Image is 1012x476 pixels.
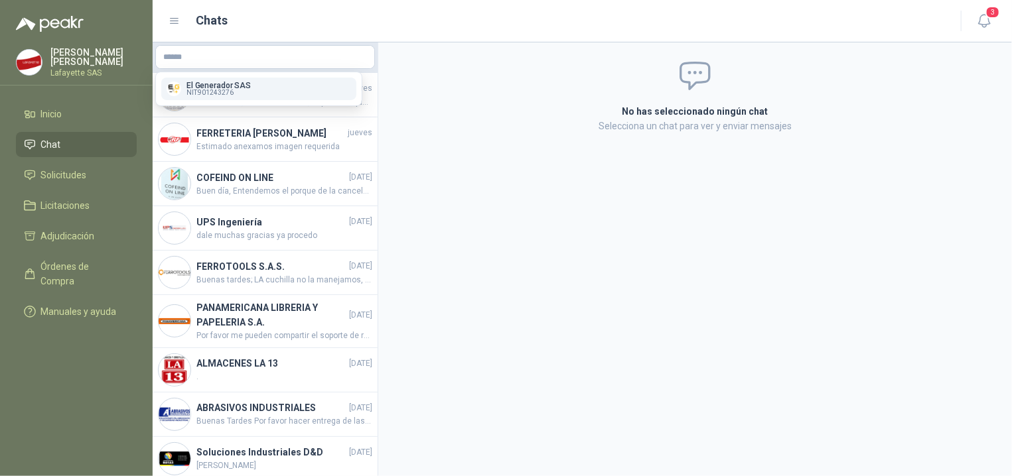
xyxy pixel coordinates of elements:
[41,229,95,243] span: Adjudicación
[50,69,137,77] p: Lafayette SAS
[186,82,251,89] p: El Generador SAS
[41,198,90,213] span: Licitaciones
[41,304,117,319] span: Manuales y ayuda
[349,402,372,414] span: [DATE]
[16,162,137,188] a: Solicitudes
[196,459,372,472] span: [PERSON_NAME]
[196,356,346,371] h4: ALMACENES LA 13
[17,50,42,75] img: Company Logo
[161,78,356,100] button: Company LogoEl Generador SASNIT:901243276
[16,193,137,218] a: Licitaciones
[349,309,372,322] span: [DATE]
[349,171,372,184] span: [DATE]
[41,107,62,121] span: Inicio
[196,185,372,198] span: Buen día, Entendemos el porque de la cancelación y solicitamos disculpa por los inconvenientes ca...
[196,371,372,383] span: .
[41,137,61,152] span: Chat
[153,392,378,437] a: Company LogoABRASIVOS INDUSTRIALES[DATE]Buenas Tardes Por favor hacer entrega de las 9 unidades
[159,398,190,430] img: Company Logo
[196,415,372,428] span: Buenas Tardes Por favor hacer entrega de las 9 unidades
[16,223,137,249] a: Adjudicación
[464,104,927,119] h2: No has seleccionado ningún chat
[16,254,137,294] a: Órdenes de Compra
[153,206,378,251] a: Company LogoUPS Ingeniería[DATE]dale muchas gracias ya procedo
[464,119,927,133] p: Selecciona un chat para ver y enviar mensajes
[196,329,372,342] span: Por favor me pueden compartir el soporte de recibido ya que no se encuentra la mercancía
[153,251,378,295] a: Company LogoFERROTOOLS S.A.S.[DATE]Buenas tardes; LA cuchilla no la manejamos, solo el producto c...
[16,132,137,157] a: Chat
[159,212,190,244] img: Company Logo
[50,48,137,66] p: [PERSON_NAME] [PERSON_NAME]
[159,168,190,200] img: Company Logo
[348,127,372,139] span: jueves
[349,446,372,459] span: [DATE]
[16,16,84,32] img: Logo peakr
[196,274,372,286] span: Buenas tardes; LA cuchilla no la manejamos, solo el producto completo.
[16,101,137,127] a: Inicio
[159,354,190,386] img: Company Logo
[153,73,378,117] a: Company LogoREDES ELECTRICASjuevesBuena tarde, Estimado cliente, esperando que se encuentre bien,...
[153,162,378,206] a: Company LogoCOFEIND ON LINE[DATE]Buen día, Entendemos el porque de la cancelación y solicitamos d...
[196,170,346,185] h4: COFEIND ON LINE
[349,260,372,272] span: [DATE]
[159,257,190,288] img: Company Logo
[41,168,87,182] span: Solicitudes
[196,11,228,30] h1: Chats
[159,443,190,475] img: Company Logo
[153,117,378,162] a: Company LogoFERRETERIA [PERSON_NAME]juevesEstimado anexamos imagen requerida
[349,357,372,370] span: [DATE]
[196,229,372,242] span: dale muchas gracias ya procedo
[16,299,137,324] a: Manuales y ayuda
[41,259,124,288] span: Órdenes de Compra
[196,259,346,274] h4: FERROTOOLS S.A.S.
[196,445,346,459] h4: Soluciones Industriales D&D
[196,141,372,153] span: Estimado anexamos imagen requerida
[196,400,346,415] h4: ABRASIVOS INDUSTRIALES
[153,295,378,348] a: Company LogoPANAMERICANA LIBRERIA Y PAPELERIA S.A.[DATE]Por favor me pueden compartir el soporte ...
[159,305,190,337] img: Company Logo
[196,300,346,329] h4: PANAMERICANA LIBRERIA Y PAPELERIA S.A.
[985,6,1000,19] span: 3
[159,123,190,155] img: Company Logo
[196,126,345,141] h4: FERRETERIA [PERSON_NAME]
[153,348,378,392] a: Company LogoALMACENES LA 13[DATE].
[349,215,372,228] span: [DATE]
[167,82,181,96] img: Company Logo
[972,9,996,33] button: 3
[196,215,346,229] h4: UPS Ingeniería
[186,89,234,96] span: NIT : 901243276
